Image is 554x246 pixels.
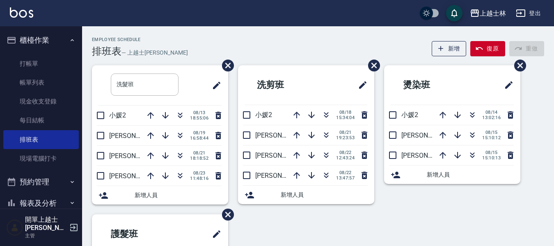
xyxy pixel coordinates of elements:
[25,232,67,239] p: 主管
[482,110,501,115] span: 08/14
[508,53,527,78] span: 刪除班表
[190,136,208,141] span: 16:58:44
[3,111,79,130] a: 每日結帳
[336,175,355,181] span: 13:47:57
[245,70,325,100] h2: 洗剪班
[432,41,467,56] button: 新增
[3,130,79,149] a: 排班表
[190,115,208,121] span: 18:55:06
[336,155,355,161] span: 12:43:24
[336,150,355,155] span: 08/22
[467,5,509,22] button: 上越士林
[190,110,208,115] span: 08/13
[121,48,188,57] h6: — 上越士[PERSON_NAME]
[3,92,79,111] a: 現金收支登錄
[109,152,162,160] span: [PERSON_NAME]8
[336,170,355,175] span: 08/22
[238,186,374,204] div: 新增人員
[190,130,208,136] span: 08/19
[216,202,235,227] span: 刪除班表
[401,152,458,159] span: [PERSON_NAME]12
[281,191,368,199] span: 新增人員
[482,150,501,155] span: 08/15
[499,75,514,95] span: 修改班表的標題
[92,37,188,42] h2: Employee Schedule
[92,186,228,205] div: 新增人員
[446,5,462,21] button: save
[482,130,501,135] span: 08/15
[255,172,312,179] span: [PERSON_NAME]12
[3,171,79,193] button: 預約管理
[111,74,179,96] input: 排版標題
[109,111,126,119] span: 小媛2
[207,224,222,244] span: 修改班表的標題
[207,76,222,95] span: 修改班表的標題
[3,54,79,73] a: 打帳單
[255,152,312,159] span: [PERSON_NAME]12
[470,41,505,56] button: 復原
[255,131,308,139] span: [PERSON_NAME]8
[135,191,222,200] span: 新增人員
[10,7,33,18] img: Logo
[384,166,520,184] div: 新增人員
[190,156,208,161] span: 18:18:52
[7,219,23,236] img: Person
[25,216,67,232] h5: 開單上越士[PERSON_NAME]
[482,115,501,120] span: 13:02:16
[336,110,355,115] span: 08/18
[190,176,208,181] span: 11:48:16
[109,132,166,140] span: [PERSON_NAME]12
[353,75,368,95] span: 修改班表的標題
[216,53,235,78] span: 刪除班表
[401,111,418,119] span: 小媛2
[480,8,506,18] div: 上越士林
[482,155,501,161] span: 15:10:13
[92,46,121,57] h3: 排班表
[362,53,381,78] span: 刪除班表
[391,70,471,100] h2: 燙染班
[336,130,355,135] span: 08/21
[3,30,79,51] button: 櫃檯作業
[427,170,514,179] span: 新增人員
[401,131,454,139] span: [PERSON_NAME]8
[336,135,355,140] span: 19:23:53
[3,149,79,168] a: 現場電腦打卡
[3,193,79,214] button: 報表及分析
[482,135,501,140] span: 15:10:12
[255,111,272,119] span: 小媛2
[109,172,166,180] span: [PERSON_NAME]12
[513,6,544,21] button: 登出
[190,150,208,156] span: 08/21
[336,115,355,120] span: 15:34:04
[190,170,208,176] span: 08/23
[3,73,79,92] a: 帳單列表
